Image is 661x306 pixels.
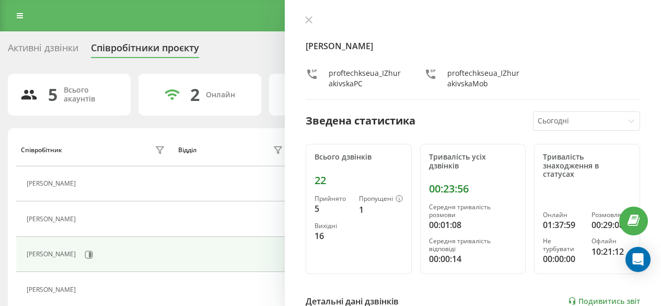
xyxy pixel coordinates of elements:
[359,203,403,216] div: 1
[543,237,583,253] div: Не турбувати
[8,42,78,59] div: Активні дзвінки
[429,253,517,265] div: 00:00:14
[315,174,403,187] div: 22
[625,247,651,272] div: Open Intercom Messenger
[315,230,351,242] div: 16
[359,195,403,203] div: Пропущені
[27,251,78,258] div: [PERSON_NAME]
[543,153,631,179] div: Тривалість знаходження в статусах
[190,85,200,105] div: 2
[206,90,235,99] div: Онлайн
[592,219,631,231] div: 00:29:08
[27,216,78,223] div: [PERSON_NAME]
[315,153,403,162] div: Всього дзвінків
[592,211,631,219] div: Розмовляє
[64,86,118,104] div: Всього акаунтів
[91,42,199,59] div: Співробітники проєкту
[429,153,517,171] div: Тривалість усіх дзвінків
[48,85,57,105] div: 5
[543,211,583,219] div: Онлайн
[568,297,640,305] a: Подивитись звіт
[315,222,351,230] div: Вихідні
[592,237,631,245] div: Офлайн
[27,286,78,293] div: [PERSON_NAME]
[429,237,517,253] div: Середня тривалість відповіді
[306,113,415,129] div: Зведена статистика
[178,146,196,154] div: Відділ
[306,40,640,52] h4: [PERSON_NAME]
[543,219,583,231] div: 01:37:59
[447,68,522,89] div: proftechkseua_IZhurakivskaMob
[315,195,351,202] div: Прийнято
[543,253,583,265] div: 00:00:00
[429,219,517,231] div: 00:01:08
[329,68,403,89] div: proftechkseua_IZhurakivskaPC
[315,202,351,215] div: 5
[27,180,78,187] div: [PERSON_NAME]
[592,245,631,258] div: 10:21:12
[21,146,62,154] div: Співробітник
[429,203,517,219] div: Середня тривалість розмови
[429,183,517,195] div: 00:23:56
